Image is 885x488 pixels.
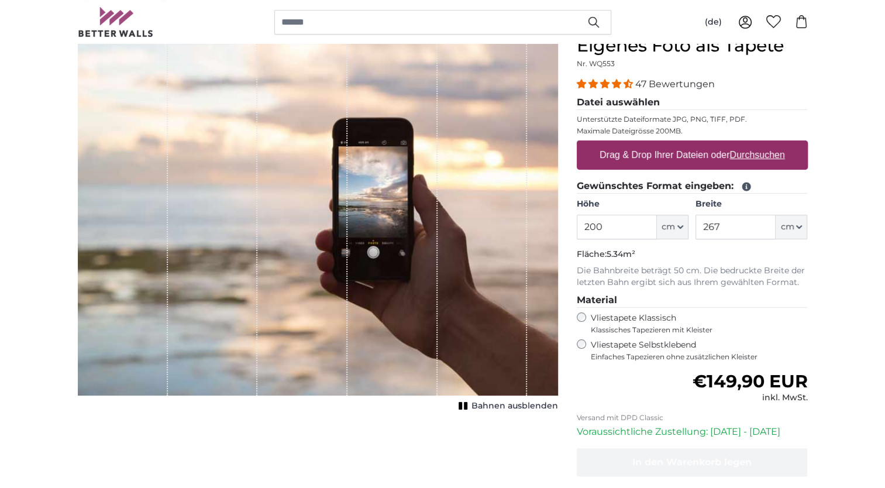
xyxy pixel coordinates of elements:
[78,35,558,414] div: 1 of 1
[577,126,808,136] p: Maximale Dateigrösse 200MB.
[632,456,752,468] span: In den Warenkorb legen
[657,215,688,239] button: cm
[577,78,635,90] span: 4.38 stars
[577,425,808,439] p: Voraussichtliche Zustellung: [DATE] - [DATE]
[607,249,635,259] span: 5.34m²
[577,179,808,194] legend: Gewünschtes Format eingeben:
[577,95,808,110] legend: Datei auswählen
[692,392,807,404] div: inkl. MwSt.
[776,215,807,239] button: cm
[692,370,807,392] span: €149,90 EUR
[591,352,808,362] span: Einfaches Tapezieren ohne zusätzlichen Kleister
[577,249,808,260] p: Fläche:
[662,221,675,233] span: cm
[780,221,794,233] span: cm
[471,400,558,412] span: Bahnen ausblenden
[591,325,798,335] span: Klassisches Tapezieren mit Kleister
[635,78,715,90] span: 47 Bewertungen
[577,35,808,56] h1: Eigenes Foto als Tapete
[577,115,808,124] p: Unterstützte Dateiformate JPG, PNG, TIFF, PDF.
[577,198,688,210] label: Höhe
[577,448,808,476] button: In den Warenkorb legen
[729,150,784,160] u: Durchsuchen
[595,143,790,167] label: Drag & Drop Ihrer Dateien oder
[695,198,807,210] label: Breite
[591,339,808,362] label: Vliestapete Selbstklebend
[695,12,731,33] button: (de)
[577,59,615,68] span: Nr. WQ553
[577,293,808,308] legend: Material
[577,265,808,288] p: Die Bahnbreite beträgt 50 cm. Die bedruckte Breite der letzten Bahn ergibt sich aus Ihrem gewählt...
[455,398,558,414] button: Bahnen ausblenden
[78,7,154,37] img: Betterwalls
[591,312,798,335] label: Vliestapete Klassisch
[577,413,808,422] p: Versand mit DPD Classic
